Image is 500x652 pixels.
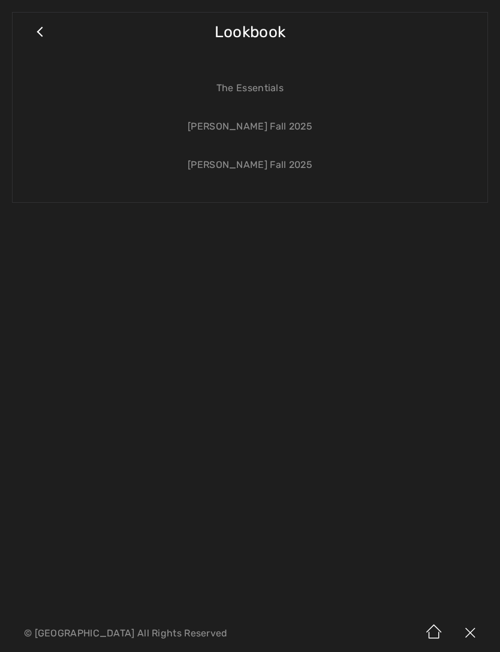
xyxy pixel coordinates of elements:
p: © [GEOGRAPHIC_DATA] All Rights Reserved [24,629,295,638]
a: [PERSON_NAME] Fall 2025 [25,113,475,140]
span: Lookbook [215,11,285,53]
img: Home [416,615,452,652]
img: X [452,615,488,652]
a: The Essentials [25,75,475,101]
a: [PERSON_NAME] Fall 2025 [25,152,475,178]
span: Help [28,8,52,19]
